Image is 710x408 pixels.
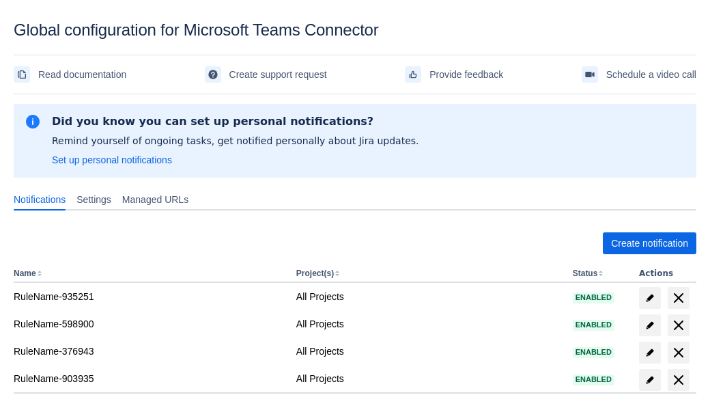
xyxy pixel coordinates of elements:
button: Status [573,269,598,278]
div: All Projects [296,344,562,358]
a: Provide feedback [405,64,503,85]
h2: Did you know you can set up personal notifications? [52,115,419,128]
span: delete [670,344,687,361]
span: Schedule a video call [606,64,696,85]
span: Create support request [229,64,327,85]
span: Provide feedback [429,64,503,85]
span: Managed URLs [122,193,188,206]
span: edit [644,347,655,358]
p: Remind yourself of ongoing tasks, get notified personally about Jira updates. [52,134,419,148]
th: Actions [634,265,696,283]
span: Enabled [573,294,614,301]
span: edit [644,293,655,303]
span: Settings [76,193,111,206]
div: All Projects [296,290,562,303]
div: RuleName-598900 [14,317,285,331]
span: Read documentation [38,64,126,85]
div: Global configuration for Microsoft Teams Connector [14,21,696,40]
span: information [25,113,41,130]
div: RuleName-376943 [14,344,285,358]
span: edit [644,375,655,385]
a: Set up personal notifications [52,153,172,167]
button: Create notification [603,232,696,254]
span: edit [644,320,655,331]
span: Enabled [573,321,614,329]
span: delete [670,317,687,334]
span: videoCall [584,69,595,80]
div: RuleName-935251 [14,290,285,303]
button: Name [14,269,36,278]
span: Enabled [573,376,614,383]
span: delete [670,372,687,388]
a: Read documentation [14,64,126,85]
span: Create notification [611,232,688,254]
span: feedback [408,69,418,80]
button: Project(s) [296,269,334,278]
span: Enabled [573,349,614,356]
div: All Projects [296,372,562,385]
div: RuleName-903935 [14,372,285,385]
div: All Projects [296,317,562,331]
span: Notifications [14,193,66,206]
a: Schedule a video call [582,64,696,85]
span: delete [670,290,687,306]
a: Create support request [205,64,327,85]
span: support [208,69,218,80]
span: documentation [16,69,27,80]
